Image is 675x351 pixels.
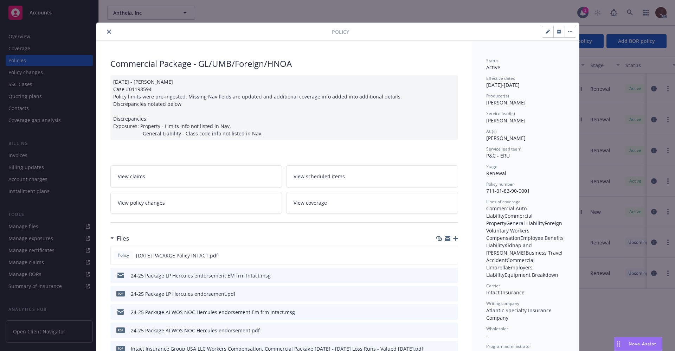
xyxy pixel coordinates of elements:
button: download file [438,308,443,316]
span: Wholesaler [486,326,508,332]
span: [PERSON_NAME] [486,99,526,106]
div: [DATE] - [DATE] [486,75,565,89]
span: Commercial Property [486,212,534,226]
span: Active [486,64,500,71]
button: preview file [449,308,455,316]
span: Status [486,58,499,64]
span: Atlantic Specialty Insurance Company [486,307,553,321]
span: Renewal [486,170,506,177]
a: View policy changes [110,192,282,214]
span: Policy [116,252,130,259]
span: Policy number [486,181,514,187]
span: Policy [332,28,349,36]
div: Drag to move [614,337,623,351]
button: preview file [449,290,455,298]
div: 24-25 Package AI WOS NOC Hercules endorsement.pdf [131,327,260,334]
button: preview file [449,252,455,259]
span: Stage [486,164,497,170]
button: preview file [449,272,455,279]
span: - [486,332,488,339]
button: preview file [449,327,455,334]
div: 24-25 Package LP Hercules endorsement EM frm Intact.msg [131,272,271,279]
span: View scheduled items [294,173,345,180]
span: 711-01-82-90-0001 [486,187,530,194]
button: download file [438,290,443,298]
span: General Liability [506,220,545,226]
span: P&C - ERU [486,152,510,159]
span: Lines of coverage [486,199,521,205]
span: Carrier [486,283,500,289]
span: [PERSON_NAME] [486,135,526,141]
button: Nova Assist [614,337,662,351]
span: AC(s) [486,128,497,134]
span: Effective dates [486,75,515,81]
span: Kidnap and [PERSON_NAME] [486,242,533,256]
a: View claims [110,165,282,187]
button: download file [438,327,443,334]
div: Files [110,234,129,243]
span: pdf [116,346,125,351]
span: Commercial Umbrella [486,257,536,271]
span: Program administrator [486,343,531,349]
span: Nova Assist [629,341,656,347]
span: [PERSON_NAME] [486,117,526,124]
span: Commercial Auto Liability [486,205,528,219]
button: download file [437,252,443,259]
div: 24-25 Package AI WOS NOC Hercules endorsement Em frm Intact.msg [131,308,295,316]
span: Employers Liability [486,264,534,278]
span: Foreign Voluntary Workers Compensation [486,220,564,241]
span: Service lead(s) [486,110,515,116]
span: Writing company [486,300,519,306]
div: 24-25 Package LP Hercules endorsement.pdf [131,290,236,298]
a: View coverage [286,192,458,214]
span: Business Travel Accident [486,249,564,263]
span: pdf [116,327,125,333]
span: View policy changes [118,199,165,206]
h3: Files [117,234,129,243]
div: [DATE] - [PERSON_NAME] Case #01198594 Policy limits were pre-ingested. Missing Nav fields are upd... [110,75,458,140]
span: Equipment Breakdown [504,272,558,278]
span: View coverage [294,199,327,206]
span: View claims [118,173,145,180]
button: close [105,27,113,36]
button: download file [438,272,443,279]
span: Employee Benefits Liability [486,235,565,249]
span: Producer(s) [486,93,509,99]
span: pdf [116,291,125,296]
a: View scheduled items [286,165,458,187]
span: [DATE] PACAKGE Policy INTACT.pdf [136,252,218,259]
div: Commercial Package - GL/UMB/Foreign/HNOA [110,58,458,70]
span: Intact Insurance [486,289,525,296]
span: Service lead team [486,146,521,152]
